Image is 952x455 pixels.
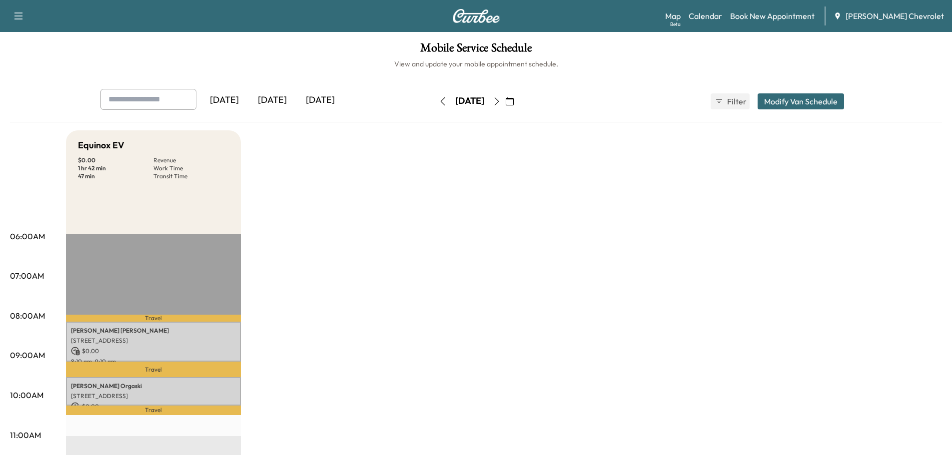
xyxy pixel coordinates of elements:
p: Travel [66,315,241,321]
p: [PERSON_NAME] [PERSON_NAME] [71,327,236,335]
p: 07:00AM [10,270,44,282]
a: Calendar [689,10,722,22]
div: [DATE] [200,89,248,112]
div: [DATE] [248,89,296,112]
p: 47 min [78,172,153,180]
p: $ 0.00 [71,402,236,411]
p: Revenue [153,156,229,164]
p: 06:00AM [10,230,45,242]
div: [DATE] [455,95,484,107]
p: Transit Time [153,172,229,180]
div: Beta [670,20,681,28]
p: 10:00AM [10,389,43,401]
div: [DATE] [296,89,344,112]
p: $ 0.00 [78,156,153,164]
p: Work Time [153,164,229,172]
h6: View and update your mobile appointment schedule. [10,59,942,69]
img: Curbee Logo [452,9,500,23]
p: [STREET_ADDRESS] [71,392,236,400]
h5: Equinox EV [78,138,124,152]
p: $ 0.00 [71,347,236,356]
p: [PERSON_NAME] Orgaski [71,382,236,390]
p: Travel [66,406,241,415]
span: [PERSON_NAME] Chevrolet [846,10,944,22]
button: Modify Van Schedule [758,93,844,109]
p: [STREET_ADDRESS] [71,337,236,345]
p: 09:00AM [10,349,45,361]
a: MapBeta [665,10,681,22]
a: Book New Appointment [730,10,815,22]
p: Travel [66,362,241,377]
p: 8:10 am - 9:10 am [71,358,236,366]
p: 08:00AM [10,310,45,322]
p: 1 hr 42 min [78,164,153,172]
p: 11:00AM [10,429,41,441]
h1: Mobile Service Schedule [10,42,942,59]
button: Filter [711,93,750,109]
span: Filter [727,95,745,107]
